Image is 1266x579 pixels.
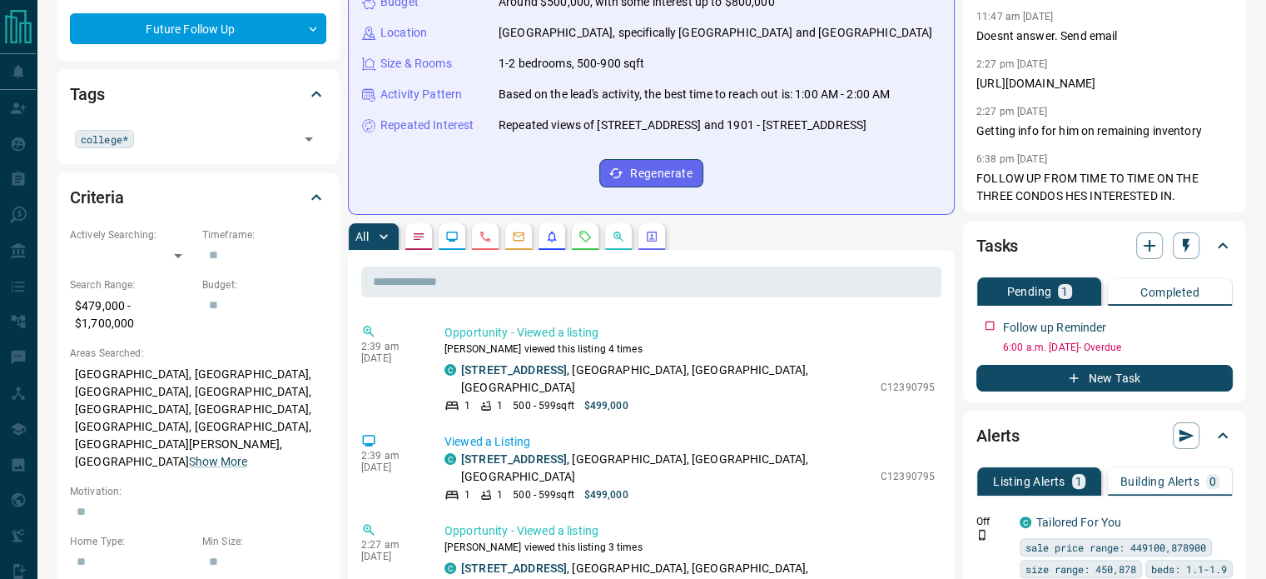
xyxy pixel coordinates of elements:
[202,277,326,292] p: Budget:
[1025,561,1136,577] span: size range: 450,878
[70,227,194,242] p: Actively Searching:
[380,117,474,134] p: Repeated Interest
[1003,340,1233,355] p: 6:00 a.m. [DATE] - Overdue
[189,453,247,471] button: Show More
[976,170,1233,240] p: FOLLOW UP FROM TIME TO TIME ON THE THREE CONDOS HES INTERESTED IN. CHECK IN WITH HIM EVERY FEW MO...
[497,398,503,413] p: 1
[513,487,573,502] p: 500 - 599 sqft
[444,364,456,376] div: condos.ca
[976,422,1020,449] h2: Alerts
[545,230,559,243] svg: Listing Alerts
[976,226,1233,266] div: Tasks
[584,487,628,502] p: $499,000
[445,230,459,243] svg: Lead Browsing Activity
[461,562,567,575] a: [STREET_ADDRESS]
[70,184,124,211] h2: Criteria
[1020,517,1031,528] div: condos.ca
[1036,516,1121,529] a: Tailored For You
[444,324,935,342] p: Opportunity - Viewed a listing
[499,86,890,103] p: Based on the lead's activity, the best time to reach out is: 1:00 AM - 2:00 AM
[993,476,1065,487] p: Listing Alerts
[976,27,1233,45] p: Doesnt answer. Send email
[497,487,503,502] p: 1
[444,433,935,451] p: Viewed a Listing
[70,81,104,107] h2: Tags
[412,230,425,243] svg: Notes
[645,230,658,243] svg: Agent Actions
[976,153,1047,165] p: 6:38 pm [DATE]
[361,450,420,462] p: 2:39 am
[1151,561,1227,577] span: beds: 1.1-1.9
[464,487,470,502] p: 1
[355,231,369,242] p: All
[444,453,456,465] div: condos.ca
[461,362,872,397] p: , [GEOGRAPHIC_DATA], [GEOGRAPHIC_DATA], [GEOGRAPHIC_DATA]
[976,11,1053,22] p: 11:47 am [DATE]
[1061,286,1068,297] p: 1
[361,551,420,562] p: [DATE]
[976,529,988,541] svg: Push Notification Only
[881,380,935,395] p: C12390795
[361,352,420,364] p: [DATE]
[461,363,567,377] a: [STREET_ADDRESS]
[976,365,1233,392] button: New Task
[976,58,1047,70] p: 2:27 pm [DATE]
[70,346,326,361] p: Areas Searched:
[202,227,326,242] p: Timeframe:
[361,462,420,473] p: [DATE]
[444,342,935,357] p: [PERSON_NAME] viewed this listing 4 times
[70,13,326,44] div: Future Follow Up
[499,117,866,134] p: Repeated views of [STREET_ADDRESS] and 1901 - [STREET_ADDRESS]
[513,398,573,413] p: 500 - 599 sqft
[1120,476,1199,487] p: Building Alerts
[578,230,592,243] svg: Requests
[479,230,492,243] svg: Calls
[361,539,420,551] p: 2:27 am
[1075,476,1082,487] p: 1
[976,514,1010,529] p: Off
[444,522,935,540] p: Opportunity - Viewed a listing
[444,540,935,555] p: [PERSON_NAME] viewed this listing 3 times
[461,452,567,466] a: [STREET_ADDRESS]
[599,159,703,187] button: Regenerate
[976,122,1233,140] p: Getting info for him on remaining inventory
[881,469,935,484] p: C12390795
[461,451,872,486] p: , [GEOGRAPHIC_DATA], [GEOGRAPHIC_DATA], [GEOGRAPHIC_DATA]
[1025,539,1206,556] span: sale price range: 449100,878900
[976,75,1233,92] p: [URL][DOMAIN_NAME]
[976,232,1018,259] h2: Tasks
[1006,286,1051,297] p: Pending
[297,127,320,151] button: Open
[70,361,326,476] p: [GEOGRAPHIC_DATA], [GEOGRAPHIC_DATA], [GEOGRAPHIC_DATA], [GEOGRAPHIC_DATA], [GEOGRAPHIC_DATA], [G...
[976,106,1047,117] p: 2:27 pm [DATE]
[584,398,628,413] p: $499,000
[612,230,625,243] svg: Opportunities
[1209,476,1216,487] p: 0
[380,24,427,42] p: Location
[1003,319,1106,337] p: Follow up Reminder
[512,230,525,243] svg: Emails
[380,55,452,72] p: Size & Rooms
[499,55,644,72] p: 1-2 bedrooms, 500-900 sqft
[70,484,326,499] p: Motivation:
[1140,287,1199,298] p: Completed
[499,24,932,42] p: [GEOGRAPHIC_DATA], specifically [GEOGRAPHIC_DATA] and [GEOGRAPHIC_DATA]
[976,416,1233,456] div: Alerts
[70,74,326,114] div: Tags
[202,534,326,549] p: Min Size:
[380,86,462,103] p: Activity Pattern
[444,562,456,574] div: condos.ca
[361,341,420,352] p: 2:39 am
[81,131,128,147] span: college*
[70,177,326,217] div: Criteria
[70,534,194,549] p: Home Type:
[464,398,470,413] p: 1
[70,277,194,292] p: Search Range:
[70,292,194,337] p: $479,000 - $1,700,000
